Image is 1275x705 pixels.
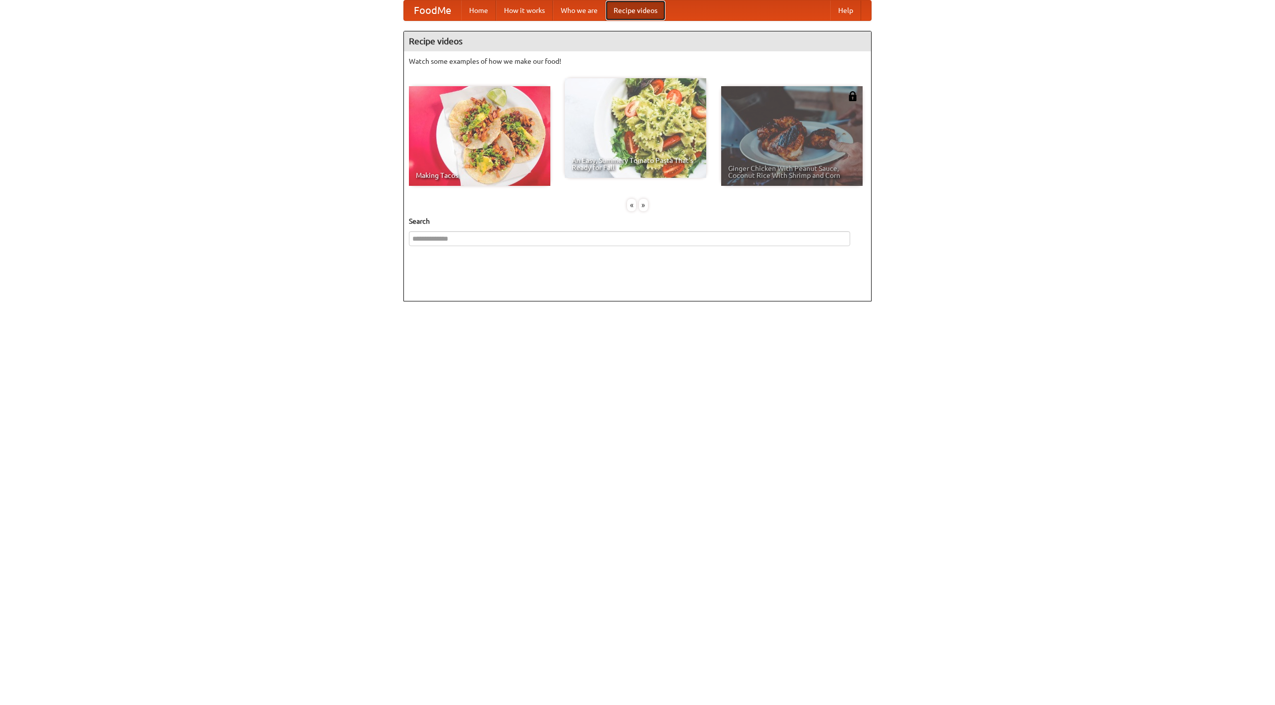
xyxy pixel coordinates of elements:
span: Making Tacos [416,172,543,179]
a: FoodMe [404,0,461,20]
a: An Easy, Summery Tomato Pasta That's Ready for Fall [565,78,706,178]
span: An Easy, Summery Tomato Pasta That's Ready for Fall [572,157,699,171]
a: Recipe videos [606,0,665,20]
a: How it works [496,0,553,20]
a: Making Tacos [409,86,550,186]
h4: Recipe videos [404,31,871,51]
a: Help [830,0,861,20]
img: 483408.png [848,91,858,101]
a: Home [461,0,496,20]
h5: Search [409,216,866,226]
div: « [627,199,636,211]
div: » [639,199,648,211]
p: Watch some examples of how we make our food! [409,56,866,66]
a: Who we are [553,0,606,20]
